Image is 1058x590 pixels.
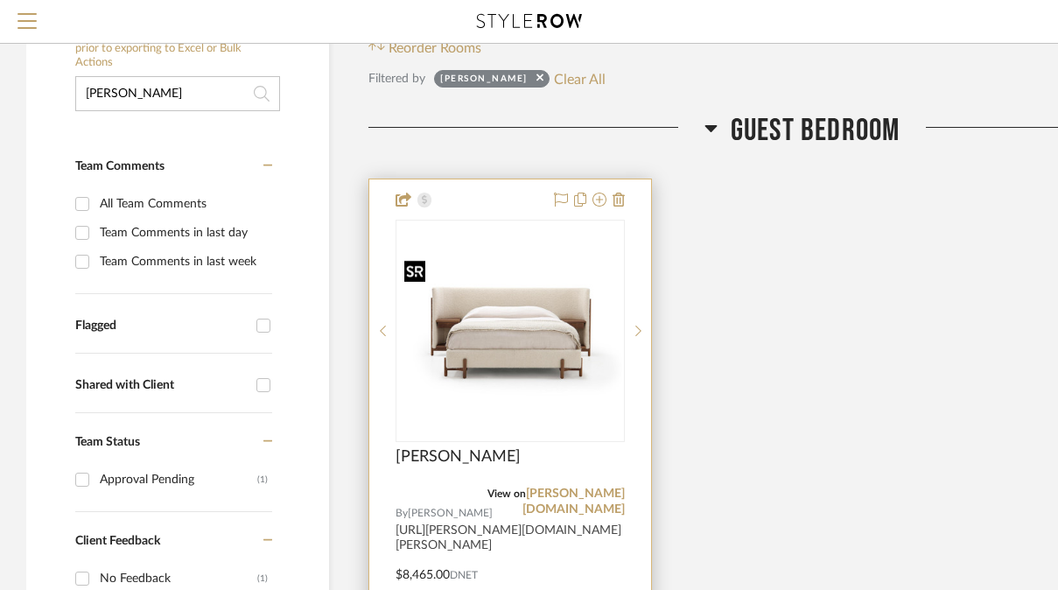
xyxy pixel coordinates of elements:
span: Team Status [75,436,140,448]
div: Team Comments in last week [100,248,268,276]
span: [PERSON_NAME] [408,505,493,522]
input: Search within 1 results [75,76,280,111]
button: Reorder Rooms [368,38,481,59]
div: Shared with Client [75,378,248,393]
div: [PERSON_NAME] [440,73,528,90]
span: [PERSON_NAME] [396,447,521,467]
span: Client Feedback [75,535,160,547]
span: View on [487,488,526,499]
div: Filtered by [368,69,425,88]
a: [PERSON_NAME][DOMAIN_NAME] [522,488,625,516]
span: Reorder Rooms [389,38,481,59]
h6: Filter by keyword, category or name prior to exporting to Excel or Bulk Actions [75,29,280,70]
img: Sullivan [397,253,623,408]
span: Team Comments [75,160,165,172]
div: Flagged [75,319,248,334]
div: 0 [396,221,624,441]
span: By [396,505,408,522]
div: Team Comments in last day [100,219,268,247]
span: Guest Bedroom [731,112,900,150]
div: Approval Pending [100,466,257,494]
div: All Team Comments [100,190,268,218]
button: Clear All [554,67,606,90]
div: (1) [257,466,268,494]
